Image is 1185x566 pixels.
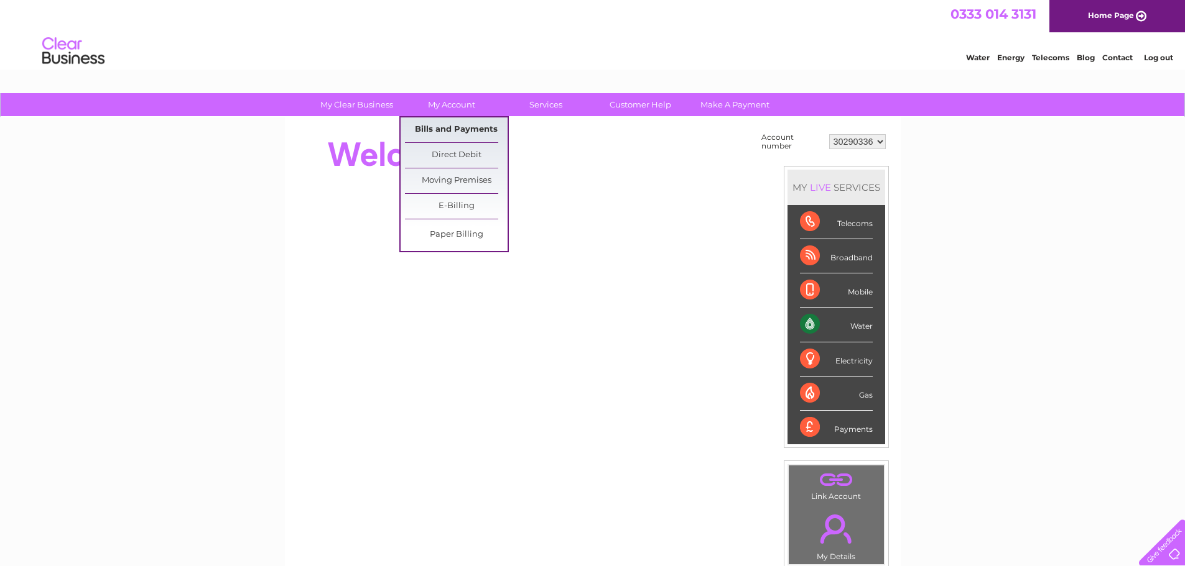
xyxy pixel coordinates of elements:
td: Account number [758,130,826,153]
a: Bills and Payments [405,117,508,142]
a: Make A Payment [684,93,786,116]
a: Energy [997,53,1025,62]
a: Services [495,93,597,116]
div: Electricity [800,342,873,377]
a: Customer Help [589,93,692,116]
a: E-Billing [405,194,508,219]
div: Water [800,308,873,342]
td: My Details [788,504,885,565]
div: Mobile [800,273,873,308]
a: . [792,507,881,550]
a: Moving Premises [405,168,508,193]
div: Broadband [800,239,873,273]
a: Telecoms [1032,53,1069,62]
a: My Account [400,93,503,116]
div: Gas [800,377,873,411]
a: 0333 014 3131 [950,6,1036,22]
a: Blog [1077,53,1095,62]
div: Telecoms [800,205,873,239]
div: LIVE [807,181,834,193]
td: Link Account [788,465,885,504]
div: MY SERVICES [788,170,885,205]
a: Paper Billing [405,222,508,247]
div: Clear Business is a trading name of Verastar Limited (registered in [GEOGRAPHIC_DATA] No. 3667643... [299,7,887,60]
a: Water [966,53,990,62]
a: Log out [1144,53,1173,62]
a: My Clear Business [305,93,408,116]
a: Contact [1102,53,1133,62]
img: logo.png [42,32,105,70]
a: . [792,468,881,490]
a: Direct Debit [405,143,508,168]
div: Payments [800,411,873,444]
